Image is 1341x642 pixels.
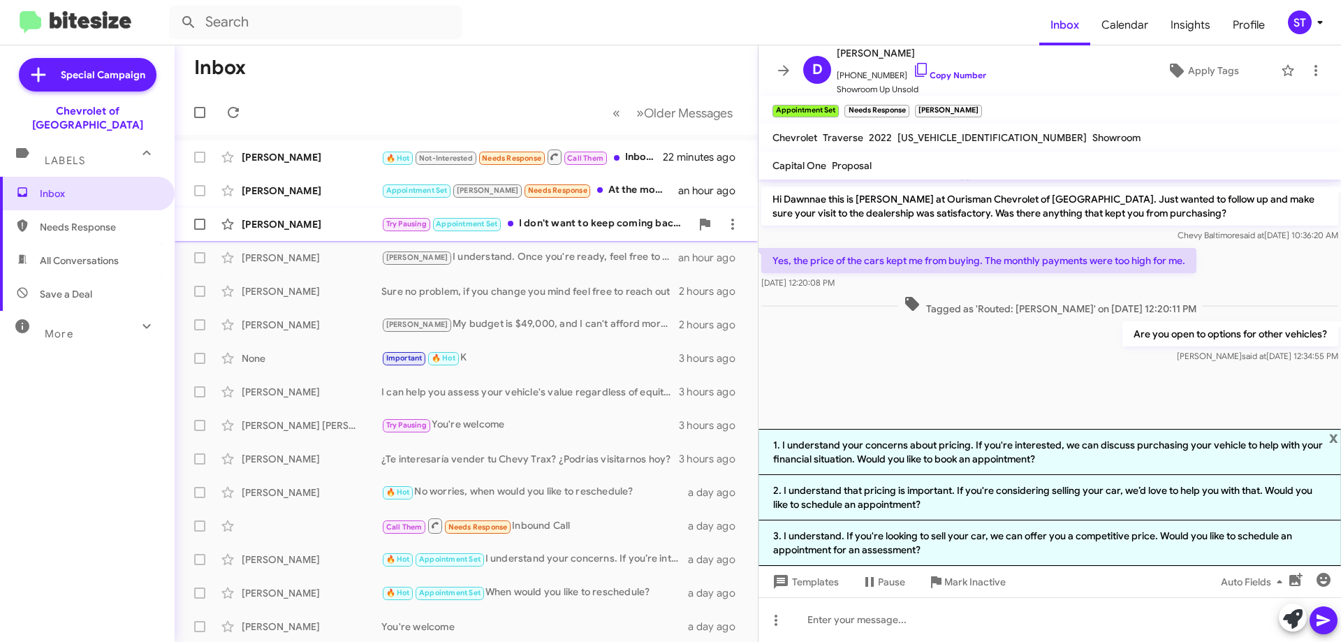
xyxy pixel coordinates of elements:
button: ST [1276,10,1326,34]
span: Older Messages [644,105,733,121]
a: Inbox [1039,5,1090,45]
p: Yes, the price of the cars kept me from buying. The monthly payments were too high for me. [761,248,1196,273]
span: Chevrolet [772,131,817,144]
small: Appointment Set [772,105,839,117]
a: Insights [1159,5,1222,45]
span: said at [1240,230,1264,240]
div: 22 minutes ago [663,150,747,164]
span: Appointment Set [419,555,481,564]
div: At the moment... I'm uninterested because I won't be able to afford the cars that I am interested... [381,182,678,198]
div: [PERSON_NAME] [242,486,381,499]
span: More [45,328,73,340]
span: Labels [45,154,85,167]
div: a day ago [688,519,747,533]
span: 🔥 Hot [386,588,410,597]
div: [PERSON_NAME] [242,217,381,231]
span: Auto Fields [1221,569,1288,594]
button: Previous [604,99,629,127]
span: Capital One [772,159,826,172]
p: Are you open to options for other vehicles? [1122,321,1338,346]
span: [PERSON_NAME] [837,45,986,61]
div: Inbound Call [381,517,688,534]
span: Save a Deal [40,287,92,301]
a: Special Campaign [19,58,156,92]
span: Proposal [832,159,872,172]
div: an hour ago [678,251,747,265]
span: Call Them [567,154,603,163]
span: Traverse [823,131,863,144]
button: Mark Inactive [916,569,1017,594]
div: [PERSON_NAME] [242,620,381,634]
div: ST [1288,10,1312,34]
div: 3 hours ago [679,351,747,365]
button: Auto Fields [1210,569,1299,594]
div: Inbound Call [381,148,663,166]
div: [PERSON_NAME] [PERSON_NAME] [242,418,381,432]
div: 3 hours ago [679,385,747,399]
div: You're welcome [381,620,688,634]
div: 3 hours ago [679,418,747,432]
div: [PERSON_NAME] [242,586,381,600]
li: 1. I understand your concerns about pricing. If you're interested, we can discuss purchasing your... [759,429,1341,475]
div: [PERSON_NAME] [242,452,381,466]
span: Needs Response [40,220,159,234]
span: x [1329,429,1338,446]
small: [PERSON_NAME] [915,105,982,117]
span: Needs Response [528,186,587,195]
li: 3. I understand. If you're looking to sell your car, we can offer you a competitive price. Would ... [759,520,1341,566]
div: I don't want to keep coming back and forth to the dealership. If I'm not getting the best offer p... [381,216,691,232]
div: an hour ago [678,184,747,198]
span: Needs Response [448,523,508,532]
span: Important [386,353,423,363]
p: Hi Dawnnae this is [PERSON_NAME] at Ourisman Chevrolet of [GEOGRAPHIC_DATA]. Just wanted to follo... [761,187,1338,226]
div: [PERSON_NAME] [242,184,381,198]
span: said at [1242,351,1266,361]
span: 🔥 Hot [386,488,410,497]
span: [US_VEHICLE_IDENTIFICATION_NUMBER] [897,131,1087,144]
div: [PERSON_NAME] [242,553,381,567]
span: Try Pausing [386,219,427,228]
div: None [242,351,381,365]
span: [PHONE_NUMBER] [837,61,986,82]
span: Appointment Set [419,588,481,597]
span: Showroom [1092,131,1141,144]
span: Call Them [386,523,423,532]
span: « [613,104,620,122]
div: Sure no problem, if you change you mind feel free to reach out [381,284,679,298]
nav: Page navigation example [605,99,741,127]
span: Inbox [40,187,159,200]
span: Chevy Baltimore [DATE] 10:36:20 AM [1178,230,1338,240]
div: [PERSON_NAME] [242,318,381,332]
span: [PERSON_NAME] [457,186,519,195]
span: D [812,59,823,81]
span: [PERSON_NAME] [386,320,448,329]
div: When would you like to reschedule? [381,585,688,601]
span: Templates [770,569,839,594]
div: a day ago [688,486,747,499]
div: [PERSON_NAME] [242,385,381,399]
div: I understand your concerns. If you’re interested, I’d be happy to discuss options for buying your... [381,551,688,567]
div: [PERSON_NAME] [242,150,381,164]
span: Special Campaign [61,68,145,82]
span: All Conversations [40,254,119,268]
div: 2 hours ago [679,318,747,332]
span: Appointment Set [386,186,448,195]
div: I can help you assess your vehicle's value regardless of equity. Would you like to schedule a tim... [381,385,679,399]
span: Mark Inactive [944,569,1006,594]
div: [PERSON_NAME] [242,251,381,265]
span: 🔥 Hot [386,555,410,564]
span: Showroom Up Unsold [837,82,986,96]
span: Tagged as 'Routed: [PERSON_NAME]' on [DATE] 12:20:11 PM [898,296,1202,316]
span: Not-Interested [419,154,473,163]
div: ¿Te interesaría vender tu Chevy Trax? ¿Podrías visitarnos hoy? [381,452,679,466]
button: Templates [759,569,850,594]
a: Copy Number [913,70,986,80]
span: 2022 [869,131,892,144]
a: Calendar [1090,5,1159,45]
div: a day ago [688,586,747,600]
small: Needs Response [844,105,909,117]
span: [DATE] 12:20:08 PM [761,277,835,288]
li: 2. I understand that pricing is important. If you're considering selling your car, we’d love to h... [759,475,1341,520]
